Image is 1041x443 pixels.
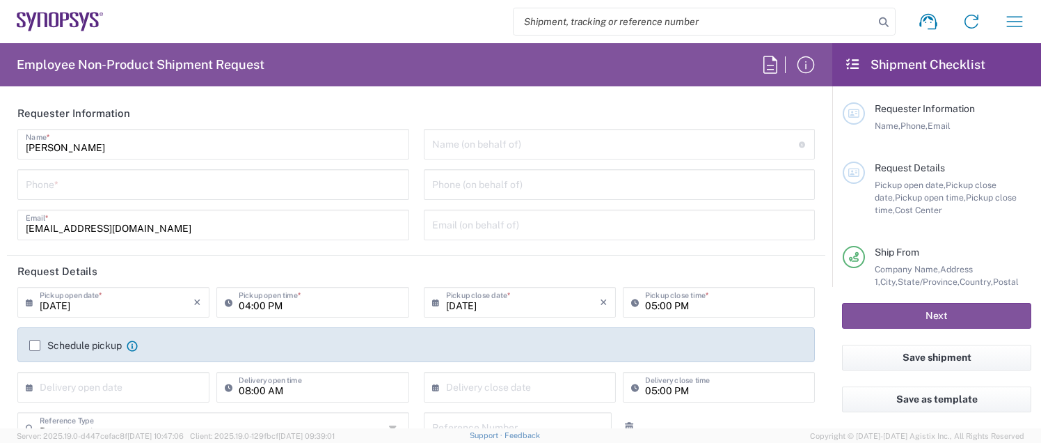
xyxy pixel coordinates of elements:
h2: Requester Information [17,107,130,121]
button: Save shipment [842,345,1031,371]
span: Cost Center [895,205,942,215]
i: × [193,291,201,313]
span: Requester Information [875,103,975,114]
span: Name, [875,121,900,131]
a: Support [470,431,504,440]
a: Remove Reference [619,418,639,437]
span: Request Details [875,162,945,173]
span: [DATE] 09:39:01 [278,432,335,440]
span: Ship From [875,247,919,258]
h2: Employee Non-Product Shipment Request [17,56,264,73]
span: State/Province, [898,277,960,287]
span: Pickup open date, [875,180,946,190]
label: Schedule pickup [29,340,122,351]
button: Save as template [842,387,1031,412]
span: Email [928,121,951,131]
span: Client: 2025.19.0-129fbcf [190,432,335,440]
span: Server: 2025.19.0-d447cefac8f [17,432,184,440]
input: Shipment, tracking or reference number [514,8,874,35]
a: Feedback [504,431,540,440]
span: Copyright © [DATE]-[DATE] Agistix Inc., All Rights Reserved [810,430,1024,442]
span: Pickup open time, [895,192,966,203]
i: × [600,291,607,313]
button: Next [842,303,1031,329]
h2: Shipment Checklist [845,56,985,73]
span: Country, [960,277,993,287]
h2: Request Details [17,265,97,279]
span: Company Name, [875,264,940,274]
span: [DATE] 10:47:06 [127,432,184,440]
span: Phone, [900,121,928,131]
span: City, [880,277,898,287]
